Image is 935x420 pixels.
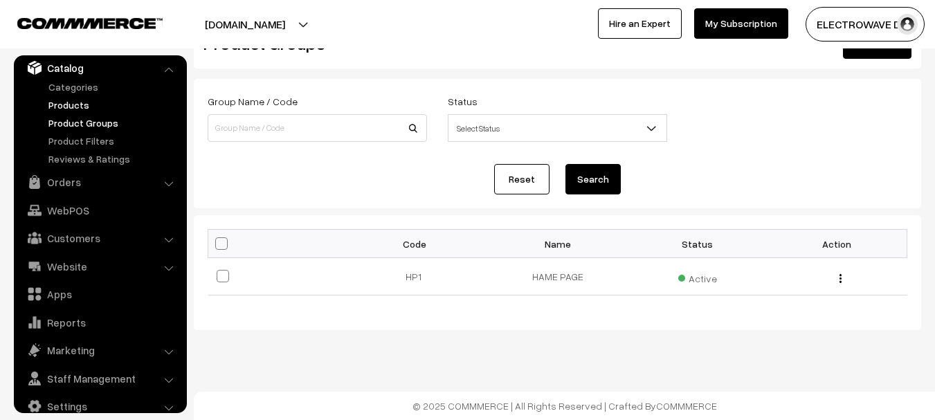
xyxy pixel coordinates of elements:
a: Apps [17,282,182,307]
a: COMMMERCE [17,14,138,30]
a: My Subscription [694,8,788,39]
td: HAME PAGE [488,258,628,295]
a: Orders [17,170,182,194]
input: Group Name / Code [208,114,427,142]
label: Status [448,94,478,109]
a: Staff Management [17,366,182,391]
img: Menu [839,274,842,283]
td: HP1 [348,258,488,295]
span: Select Status [448,114,667,142]
a: Customers [17,226,182,250]
button: [DOMAIN_NAME] [156,7,334,42]
a: Reports [17,310,182,335]
a: COMMMERCE [656,400,717,412]
img: COMMMERCE [17,18,163,28]
img: user [897,14,918,35]
a: Reset [494,164,550,194]
th: Action [768,230,907,258]
a: Categories [45,80,182,94]
a: Product Groups [45,116,182,130]
a: Products [45,98,182,112]
a: Catalog [17,55,182,80]
th: Code [348,230,488,258]
a: Hire an Expert [598,8,682,39]
span: Select Status [448,116,666,140]
a: Product Filters [45,134,182,148]
button: ELECTROWAVE DE… [806,7,925,42]
a: Marketing [17,338,182,363]
th: Status [628,230,768,258]
span: Active [678,268,717,286]
th: Name [488,230,628,258]
label: Group Name / Code [208,94,298,109]
button: Search [565,164,621,194]
footer: © 2025 COMMMERCE | All Rights Reserved | Crafted By [194,392,935,420]
a: WebPOS [17,198,182,223]
a: Reviews & Ratings [45,152,182,166]
a: Settings [17,394,182,419]
a: Website [17,254,182,279]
